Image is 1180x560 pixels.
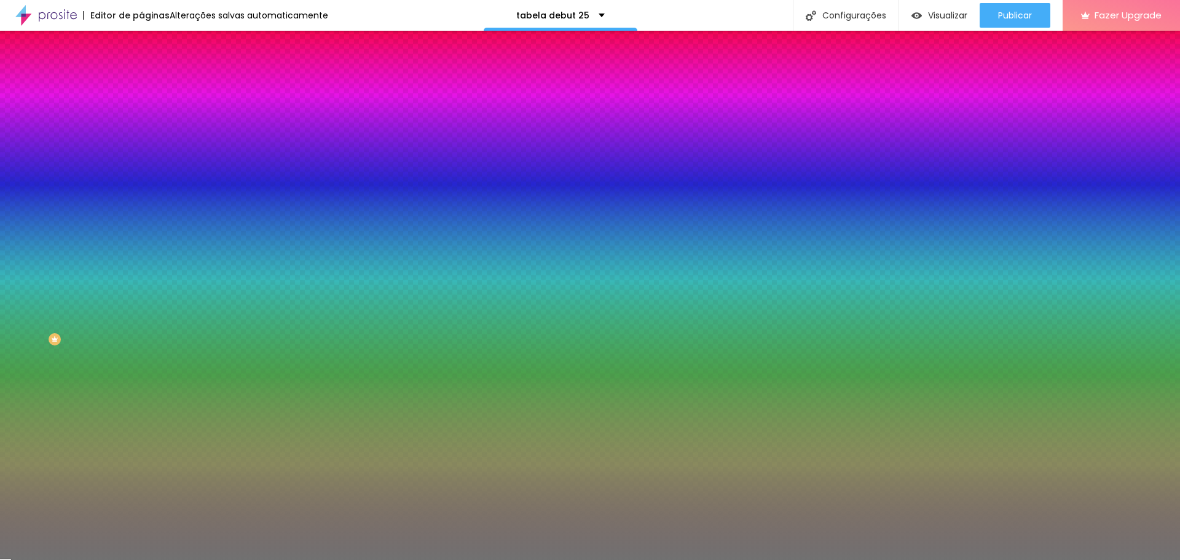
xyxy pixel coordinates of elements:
img: Icone [806,10,816,21]
img: view-1.svg [911,10,922,21]
div: Alterações salvas automaticamente [170,11,328,20]
button: Visualizar [899,3,980,28]
p: tabela debut 25 [516,11,589,20]
span: Publicar [998,10,1032,20]
span: Fazer Upgrade [1095,10,1162,20]
button: Publicar [980,3,1050,28]
div: Editor de páginas [83,11,170,20]
span: Visualizar [928,10,967,20]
